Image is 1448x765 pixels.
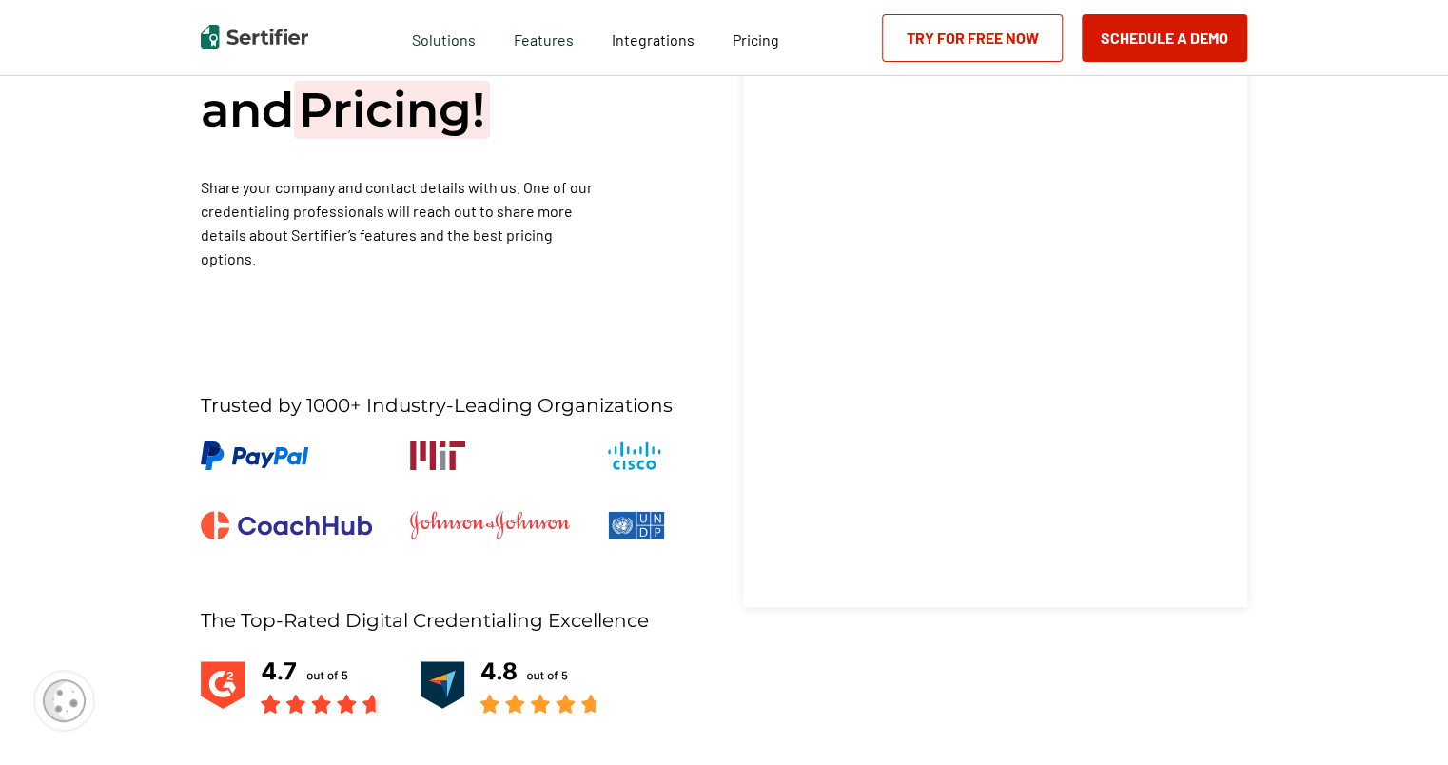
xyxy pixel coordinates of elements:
[608,511,664,539] img: UNDP
[733,26,779,49] a: Pricing
[201,25,308,49] img: Sertifier | Digital Credentialing Platform
[733,30,779,49] span: Pricing
[201,175,604,270] p: Share your company and contact details with us. One of our credentialing professionals will reach...
[294,81,490,139] span: Pricing!
[201,609,649,633] span: The Top-Rated Digital Credentialing Excellence
[201,511,372,539] img: CoachHub
[1353,674,1448,765] iframe: Chat Widget
[420,657,600,714] img: Sertifier Capterra Score
[410,441,465,470] img: Massachusetts Institute of Technology
[201,441,308,470] img: PayPal
[612,30,695,49] span: Integrations
[412,26,476,49] span: Solutions
[201,657,382,716] a: G2 - Sertifier
[420,657,600,716] a: Capterra - Sertifier
[882,14,1063,62] a: Try for Free Now
[612,26,695,49] a: Integrations
[1082,14,1247,62] button: Schedule a Demo
[410,511,570,539] img: Johnson & Johnson
[201,657,382,714] img: Sertifier G2 Score
[514,26,574,49] span: Features
[201,394,673,418] span: Trusted by 1000+ Industry-Leading Organizations
[608,441,661,470] img: Cisco
[43,679,86,722] img: Cookie Popup Icon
